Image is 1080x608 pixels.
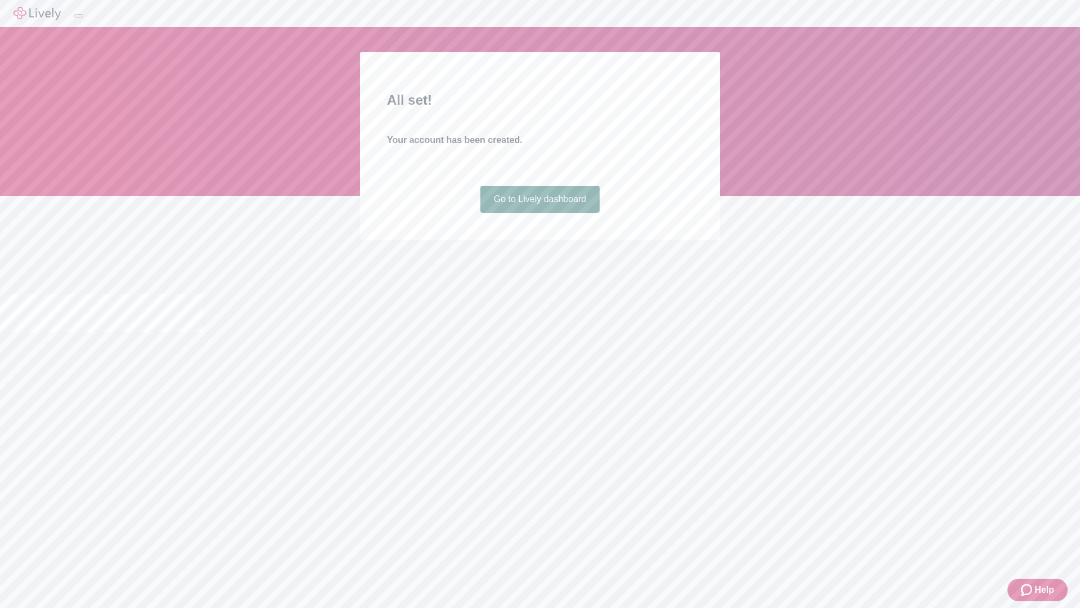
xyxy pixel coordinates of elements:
[13,7,61,20] img: Lively
[1034,583,1054,597] span: Help
[1007,579,1068,601] button: Zendesk support iconHelp
[480,186,600,213] a: Go to Lively dashboard
[74,14,83,17] button: Log out
[387,90,693,110] h2: All set!
[387,133,693,147] h4: Your account has been created.
[1021,583,1034,597] svg: Zendesk support icon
